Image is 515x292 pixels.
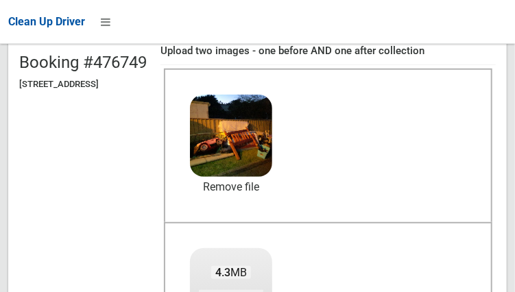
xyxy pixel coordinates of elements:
[8,12,85,32] a: Clean Up Driver
[190,177,272,197] a: Remove file
[8,15,85,28] span: Clean Up Driver
[19,80,147,89] h5: [STREET_ADDRESS]
[19,53,147,71] h2: Booking #476749
[160,45,496,57] h4: Upload two images - one before AND one after collection
[215,266,230,279] strong: 4.3
[211,266,252,279] span: MB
